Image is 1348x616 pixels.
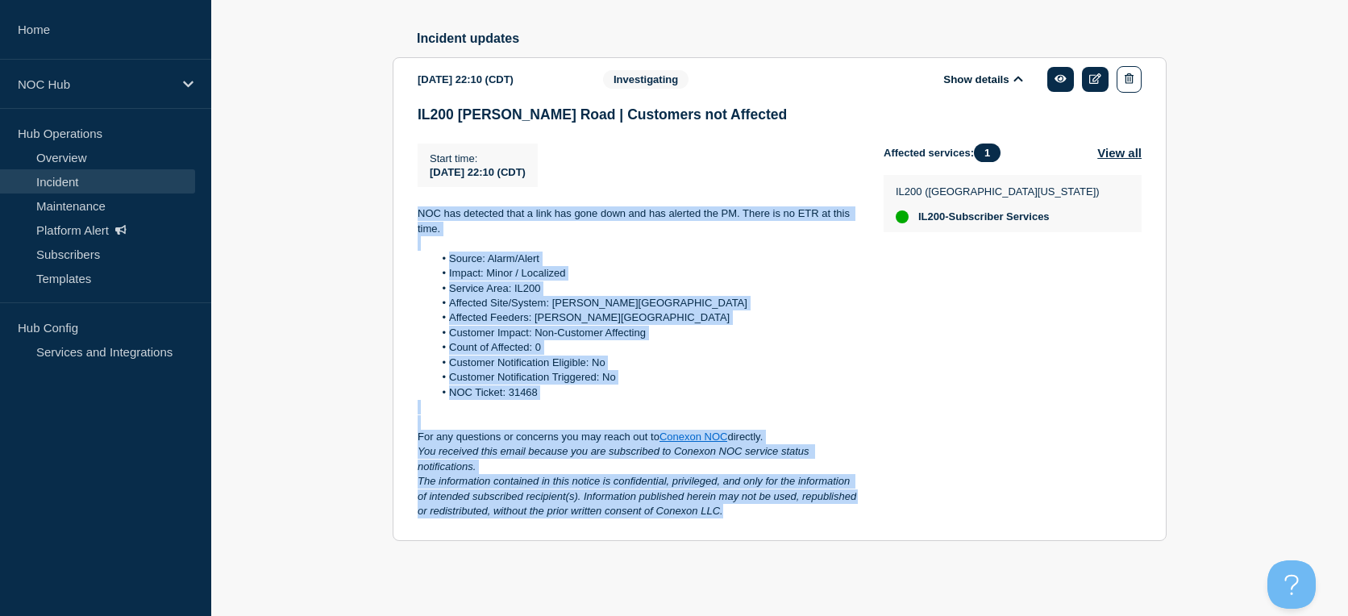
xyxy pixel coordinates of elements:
button: View all [1097,144,1142,162]
em: You received this email because you are subscribed to Conexon NOC service status notifications. [418,445,812,472]
span: Investigating [603,70,689,89]
button: Show details [938,73,1027,86]
h2: Incident updates [417,31,1167,46]
li: Affected Feeders: [PERSON_NAME][GEOGRAPHIC_DATA] [434,310,859,325]
p: IL200 ([GEOGRAPHIC_DATA][US_STATE]) [896,185,1100,198]
li: Customer Notification Eligible: No [434,356,859,370]
p: For any questions or concerns you may reach out to directly. [418,430,858,444]
span: IL200-Subscriber Services [918,210,1050,223]
a: Conexon NOC [659,431,728,443]
li: Customer Impact: Non-Customer Affecting [434,326,859,340]
iframe: Help Scout Beacon - Open [1267,560,1316,609]
h3: IL200 [PERSON_NAME] Road | Customers not Affected [418,106,1142,123]
div: up [896,210,909,223]
span: 1 [974,144,1001,162]
div: [DATE] 22:10 (CDT) [418,66,579,93]
li: Affected Site/System: [PERSON_NAME][GEOGRAPHIC_DATA] [434,296,859,310]
p: NOC has detected that a link has gone down and has alerted the PM. There is no ETR at this time. [418,206,858,236]
li: Service Area: IL200 [434,281,859,296]
li: Impact: Minor / Localized [434,266,859,281]
li: NOC Ticket: 31468 [434,385,859,400]
li: Source: Alarm/Alert [434,252,859,266]
span: Affected services: [884,144,1009,162]
em: The information contained in this notice is confidential, privileged, and only for the informatio... [418,475,859,517]
p: Start time : [430,152,526,164]
li: Count of Affected: 0 [434,340,859,355]
span: [DATE] 22:10 (CDT) [430,166,526,178]
li: Customer Notification Triggered: No [434,370,859,385]
p: NOC Hub [18,77,173,91]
